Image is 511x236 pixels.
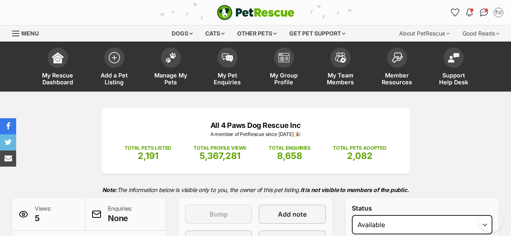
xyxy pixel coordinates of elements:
span: Bump [210,209,228,219]
p: A member of PetRescue since [DATE] 🎉 [114,131,398,138]
a: Add note [259,205,326,224]
div: About PetRescue [393,25,455,42]
p: TOTAL PROFILE VIEWS [193,144,246,152]
p: The information below is visible only to you, the owner of this pet listing. [12,182,499,198]
a: Support Help Desk [425,44,482,92]
img: group-profile-icon-3fa3cf56718a62981997c0bc7e787c4b2cf8bcc04b72c1350f741eb67cf2f40e.svg [278,53,290,63]
a: Favourites [448,6,461,19]
a: My Team Members [312,44,369,92]
a: Add a Pet Listing [86,44,143,92]
img: member-resources-icon-8e73f808a243e03378d46382f2149f9095a855e16c252ad45f914b54edf8863c.svg [391,52,403,63]
a: PetRescue [217,5,294,20]
span: Member Resources [379,72,415,86]
img: pet-enquiries-icon-7e3ad2cf08bfb03b45e93fb7055b45f3efa6380592205ae92323e6603595dc1f.svg [222,53,233,62]
a: My Rescue Dashboard [29,44,86,92]
strong: It is not visible to members of the public. [301,186,409,193]
span: My Team Members [322,72,359,86]
img: Maryanne profile pic [494,8,503,17]
a: My Group Profile [256,44,312,92]
p: All 4 Paws Dog Rescue Inc [114,120,398,131]
span: My Rescue Dashboard [40,72,76,86]
button: Bump [185,205,252,224]
span: Support Help Desk [435,72,472,86]
img: chat-41dd97257d64d25036548639549fe6c8038ab92f7586957e7f3b1b290dea8141.svg [480,8,488,17]
img: help-desk-icon-fdf02630f3aa405de69fd3d07c3f3aa587a6932b1a1747fa1d2bba05be0121f9.svg [448,53,459,63]
div: Other pets [231,25,282,42]
iframe: Help Scout Beacon - Open [479,208,503,232]
div: Get pet support [284,25,351,42]
img: logo-e224e6f780fb5917bec1dbf3a21bbac754714ae5b6737aabdf751b685950b380.svg [217,5,294,20]
span: My Group Profile [266,72,302,86]
span: Add note [278,209,307,219]
span: Add a Pet Listing [96,72,132,86]
span: Menu [21,30,39,37]
span: 8,658 [277,150,302,161]
p: TOTAL PETS LISTED [124,144,171,152]
div: Dogs [166,25,198,42]
a: Conversations [477,6,490,19]
span: None [108,213,132,224]
span: 2,082 [347,150,372,161]
button: My account [492,6,505,19]
img: dashboard-icon-eb2f2d2d3e046f16d808141f083e7271f6b2e854fb5c12c21221c1fb7104beca.svg [52,52,63,63]
ul: Account quick links [448,6,505,19]
div: Cats [200,25,230,42]
a: Member Resources [369,44,425,92]
p: TOTAL ENQUIRIES [269,144,310,152]
label: Status [352,205,492,212]
img: notifications-46538b983faf8c2785f20acdc204bb7945ddae34d4c08c2a6579f10ce5e182be.svg [466,8,473,17]
a: Manage My Pets [143,44,199,92]
p: Views: [35,205,52,224]
p: Enquiries: [108,205,132,224]
span: 5,367,281 [200,150,240,161]
a: My Pet Enquiries [199,44,256,92]
span: Manage My Pets [153,72,189,86]
img: team-members-icon-5396bd8760b3fe7c0b43da4ab00e1e3bb1a5d9ba89233759b79545d2d3fc5d0d.svg [335,52,346,63]
button: Notifications [463,6,476,19]
a: Menu [12,25,44,40]
img: manage-my-pets-icon-02211641906a0b7f246fdf0571729dbe1e7629f14944591b6c1af311fb30b64b.svg [165,52,177,63]
strong: Note: [102,186,117,193]
p: TOTAL PETS ADOPTED [333,144,387,152]
img: add-pet-listing-icon-0afa8454b4691262ce3f59096e99ab1cd57d4a30225e0717b998d2c9b9846f56.svg [109,52,120,63]
div: Good Reads [457,25,505,42]
span: 2,191 [138,150,158,161]
span: My Pet Enquiries [209,72,246,86]
span: 5 [35,213,52,224]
